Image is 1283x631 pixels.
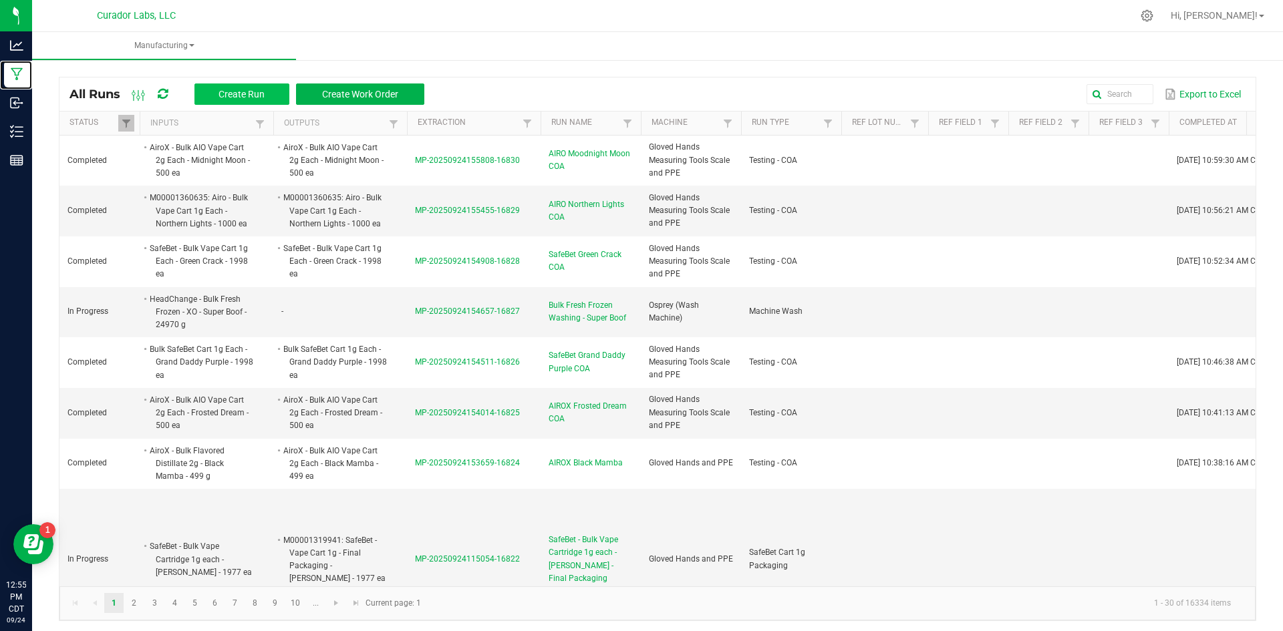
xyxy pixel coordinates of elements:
span: Testing - COA [749,256,797,266]
span: [DATE] 10:56:21 AM CDT [1177,206,1266,215]
input: Search [1087,84,1153,104]
a: Run TypeSortable [752,118,819,128]
span: Go to the last page [351,598,362,608]
a: ExtractionSortable [418,118,519,128]
span: MP-20250924155455-16829 [415,206,520,215]
span: MP-20250924154908-16828 [415,256,520,266]
div: All Runs [69,83,434,106]
a: Ref Field 3Sortable [1099,118,1147,128]
li: M00001360635: Airo - Bulk Vape Cart 1g Each - Northern Lights - 1000 ea [148,191,253,230]
span: Testing - COA [749,408,797,417]
a: Ref Lot NumberSortable [852,118,906,128]
span: MP-20250924115054-16822 [415,554,520,564]
a: Filter [619,115,635,132]
span: AIROX Frosted Dream COA [549,400,633,425]
iframe: Resource center unread badge [39,522,55,538]
span: Create Run [219,89,265,99]
span: AIRO Northern Lights COA [549,198,633,224]
button: Create Work Order [296,83,424,105]
span: Manufacturing [32,40,296,51]
span: Gloved Hands Measuring Tools Scale and PPE [649,193,730,228]
span: MP-20250924153659-16824 [415,458,520,467]
a: Page 3 [145,593,164,613]
iframe: Resource center [13,524,53,564]
a: Filter [1067,115,1083,132]
li: AiroX - Bulk AIO Vape Cart 2g Each - Frosted Dream - 500 ea [281,393,387,433]
span: SafeBet - Bulk Vape Cartridge 1g each - [PERSON_NAME] - Final Packaging [549,534,633,585]
span: Testing - COA [749,206,797,215]
span: Testing - COA [749,156,797,165]
span: Completed [67,206,107,215]
span: Gloved Hands Measuring Tools Scale and PPE [649,345,730,379]
span: Curador Labs, LLC [97,10,176,21]
a: StatusSortable [69,118,118,128]
li: Bulk SafeBet Cart 1g Each - Grand Daddy Purple - 1998 ea [148,343,253,382]
button: Export to Excel [1161,83,1244,106]
a: Filter [1147,115,1163,132]
li: Bulk SafeBet Cart 1g Each - Grand Daddy Purple - 1998 ea [281,343,387,382]
td: - [273,287,407,338]
span: MP-20250924154657-16827 [415,306,520,316]
a: Filter [820,115,836,132]
a: Manufacturing [32,32,296,60]
li: HeadChange - Bulk Fresh Frozen - XO - Super Boof - 24970 g [148,292,253,332]
li: SafeBet - Bulk Vape Cart 1g Each - Green Crack - 1998 ea [281,242,387,281]
span: In Progress [67,306,108,316]
li: AiroX - Bulk AIO Vape Cart 2g Each - Frosted Dream - 500 ea [148,393,253,433]
a: Page 8 [245,593,265,613]
span: AIRO Moodnight Moon COA [549,148,633,173]
span: Testing - COA [749,357,797,367]
inline-svg: Inventory [10,125,23,138]
a: Page 2 [124,593,144,613]
div: Manage settings [1139,9,1155,22]
span: Gloved Hands Measuring Tools Scale and PPE [649,395,730,429]
a: Page 4 [165,593,184,613]
li: M00001360635: Airo - Bulk Vape Cart 1g Each - Northern Lights - 1000 ea [281,191,387,230]
a: Filter [987,115,1003,132]
li: AiroX - Bulk Flavored Distillate 2g - Black Mamba - 499 g [148,444,253,483]
span: SafeBet Cart 1g Packaging [749,548,805,570]
a: Page 6 [205,593,225,613]
inline-svg: Reports [10,154,23,167]
p: 12:55 PM CDT [6,579,26,615]
th: Outputs [273,112,407,136]
inline-svg: Inbound [10,96,23,110]
span: Completed [67,256,107,266]
p: 09/24 [6,615,26,625]
a: Ref Field 2Sortable [1019,118,1066,128]
span: Machine Wash [749,306,803,316]
a: Page 9 [265,593,285,613]
span: Testing - COA [749,458,797,467]
span: Osprey (Wash Machine) [649,300,699,323]
span: Completed [67,458,107,467]
span: Create Work Order [322,89,398,99]
span: SafeBet Green Crack COA [549,248,633,274]
kendo-pager: Current page: 1 [59,586,1256,620]
span: [DATE] 10:46:38 AM CDT [1177,357,1266,367]
li: AiroX - Bulk AIO Vape Cart 2g Each - Midnight Moon - 500 ea [148,141,253,180]
li: AiroX - Bulk AIO Vape Cart 2g Each - Midnight Moon - 500 ea [281,141,387,180]
span: Gloved Hands and PPE [649,554,733,564]
a: Page 5 [185,593,204,613]
span: Gloved Hands and PPE [649,458,733,467]
a: Run NameSortable [551,118,619,128]
inline-svg: Manufacturing [10,67,23,81]
span: MP-20250924154014-16825 [415,408,520,417]
a: Page 7 [225,593,245,613]
inline-svg: Analytics [10,39,23,52]
button: Create Run [194,83,289,105]
a: Filter [519,115,535,132]
span: Bulk Fresh Frozen Washing - Super Boof [549,299,633,325]
kendo-pager-info: 1 - 30 of 16334 items [429,592,1242,614]
li: M00001319941: SafeBet - Vape Cart 1g - Final Packaging - [PERSON_NAME] - 1977 ea [281,534,387,586]
li: SafeBet - Bulk Vape Cartridge 1g each - [PERSON_NAME] - 1977 ea [148,540,253,579]
a: MachineSortable [652,118,719,128]
a: Filter [252,116,268,132]
span: [DATE] 10:41:13 AM CDT [1177,408,1266,417]
span: Gloved Hands Measuring Tools Scale and PPE [649,142,730,177]
li: SafeBet - Bulk Vape Cart 1g Each - Green Crack - 1998 ea [148,242,253,281]
span: SafeBet Grand Daddy Purple COA [549,349,633,375]
a: Page 10 [286,593,305,613]
th: Inputs [140,112,273,136]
